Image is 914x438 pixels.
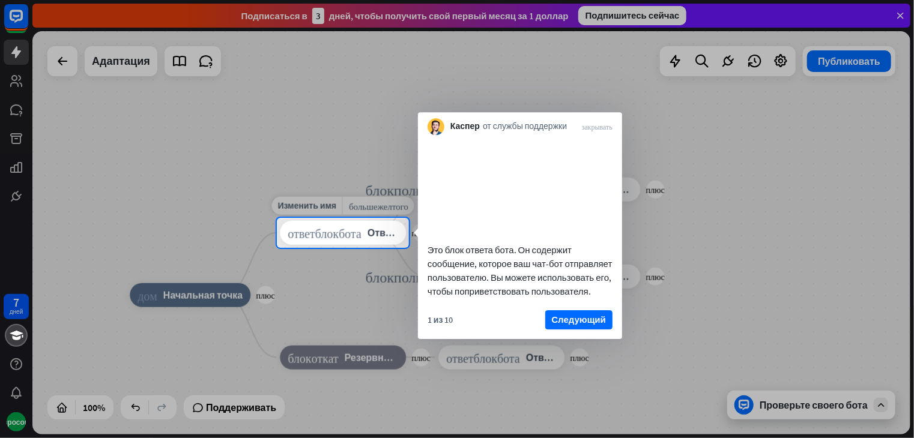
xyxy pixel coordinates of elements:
font: Ответ бота [368,227,419,239]
font: Каспер [450,121,480,131]
button: Следующий [545,310,613,329]
font: 1 из 10 [428,314,453,325]
font: от службы поддержки [483,121,567,131]
font: ответ_блок_бота [288,227,362,239]
button: Открыть виджет чата LiveChat [10,5,46,41]
font: Это блок ответа бота. Он содержит сообщение, которое ваш чат-бот отправляет пользователю. Вы може... [428,244,613,297]
font: закрывать [582,123,613,130]
font: Следующий [552,314,606,325]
